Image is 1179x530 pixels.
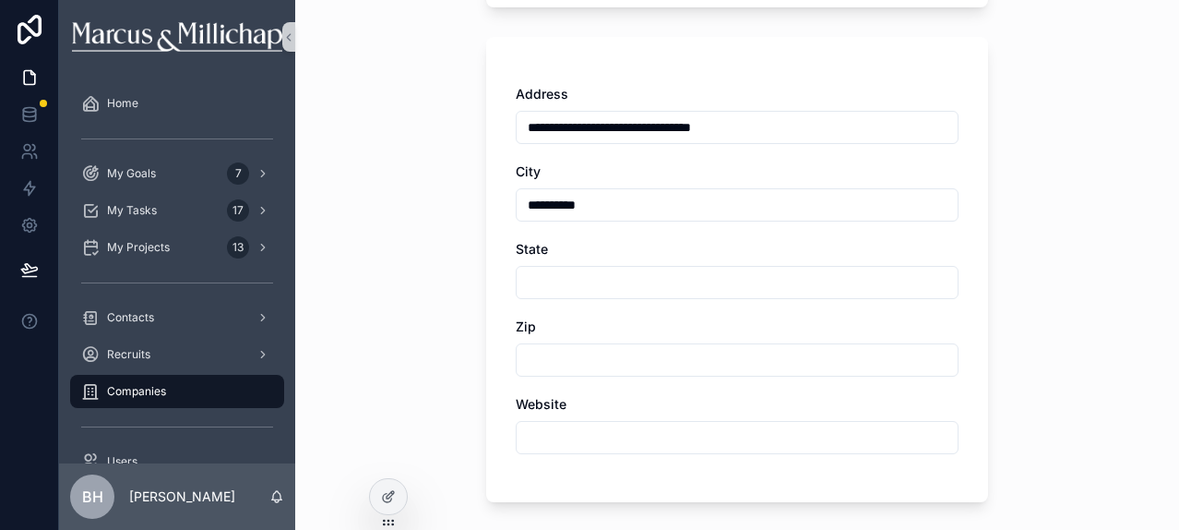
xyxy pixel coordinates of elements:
[516,319,536,334] span: Zip
[107,384,166,399] span: Companies
[70,445,284,478] a: Users
[107,240,170,255] span: My Projects
[107,96,138,111] span: Home
[129,488,235,506] p: [PERSON_NAME]
[516,396,566,412] span: Website
[107,166,156,181] span: My Goals
[70,301,284,334] a: Contacts
[227,163,249,185] div: 7
[70,231,284,264] a: My Projects13
[70,338,284,371] a: Recruits
[107,347,150,362] span: Recruits
[227,199,249,222] div: 17
[107,203,157,218] span: My Tasks
[516,86,568,102] span: Address
[227,236,249,259] div: 13
[70,87,284,120] a: Home
[82,486,103,508] span: BH
[70,194,284,227] a: My Tasks17
[59,74,295,464] div: scrollable content
[516,241,548,257] span: State
[70,157,284,190] a: My Goals7
[70,375,284,408] a: Companies
[107,310,154,325] span: Contacts
[72,22,281,52] img: App logo
[516,163,541,179] span: City
[107,454,137,469] span: Users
